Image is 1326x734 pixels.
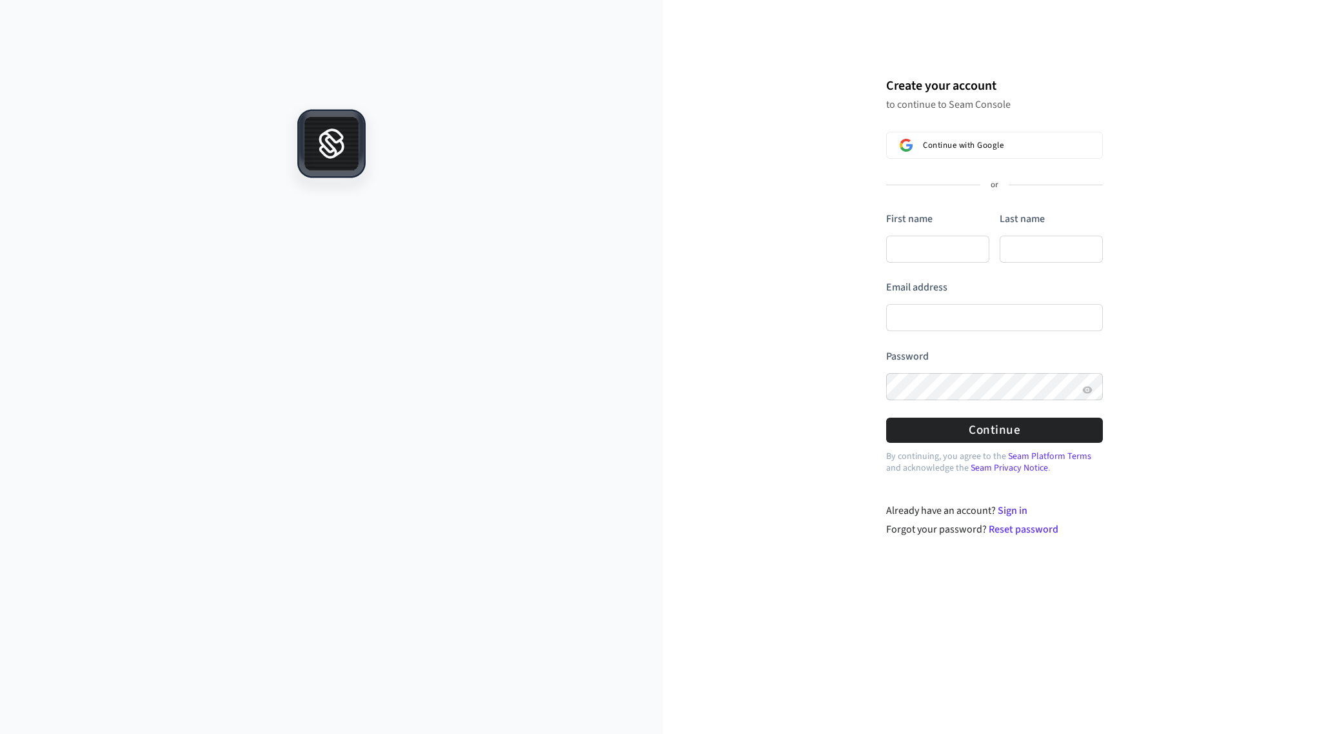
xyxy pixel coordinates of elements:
button: Show password [1080,382,1095,398]
div: Already have an account? [886,503,1103,518]
p: to continue to Seam Console [886,98,1103,111]
button: Continue [886,418,1103,443]
img: Sign in with Google [900,139,913,152]
div: Forgot your password? [886,522,1103,537]
a: Seam Privacy Notice [971,462,1048,474]
p: By continuing, you agree to the and acknowledge the . [886,451,1103,474]
a: Sign in [998,504,1027,518]
p: or [991,179,998,191]
label: Last name [1000,212,1045,226]
label: Password [886,349,929,363]
label: First name [886,212,933,226]
a: Reset password [989,522,1058,536]
button: Sign in with GoogleContinue with Google [886,132,1103,159]
span: Continue with Google [923,140,1004,150]
label: Email address [886,280,947,294]
h1: Create your account [886,76,1103,96]
a: Seam Platform Terms [1008,450,1091,463]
